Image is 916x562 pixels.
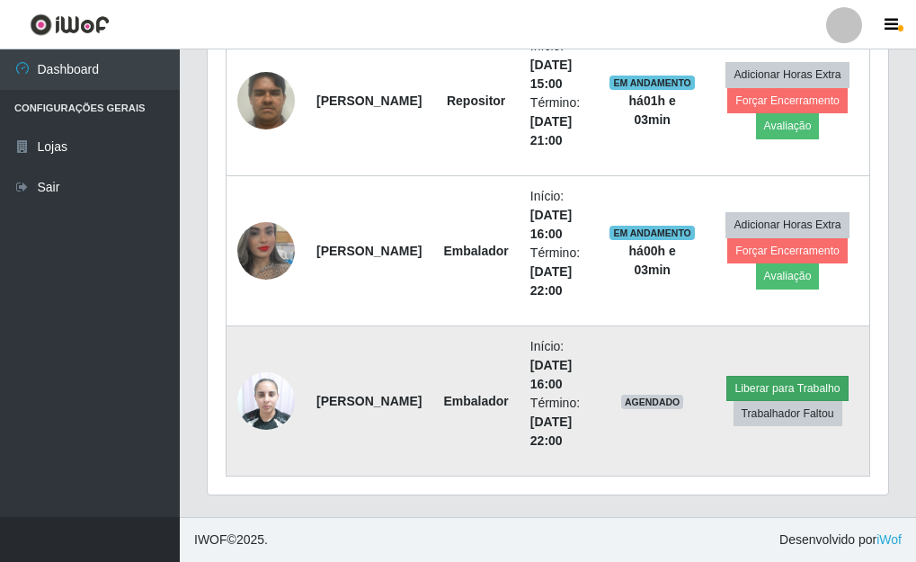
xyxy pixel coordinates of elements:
[443,244,508,258] strong: Embalador
[530,244,588,300] li: Término:
[727,88,848,113] button: Forçar Encerramento
[609,76,695,90] span: EM ANDAMENTO
[530,37,588,94] li: Início:
[756,263,820,289] button: Avaliação
[237,362,295,439] img: 1739994247557.jpeg
[779,531,902,549] span: Desenvolvido por
[447,94,505,108] strong: Repositor
[725,212,849,237] button: Adicionar Horas Extra
[530,94,588,150] li: Término:
[530,114,572,147] time: [DATE] 21:00
[443,394,508,408] strong: Embalador
[725,62,849,87] button: Adicionar Horas Extra
[530,187,588,244] li: Início:
[316,394,422,408] strong: [PERSON_NAME]
[530,208,572,241] time: [DATE] 16:00
[629,244,676,277] strong: há 00 h e 03 min
[876,532,902,547] a: iWof
[316,94,422,108] strong: [PERSON_NAME]
[530,394,588,450] li: Término:
[629,94,676,127] strong: há 01 h e 03 min
[194,532,227,547] span: IWOF
[194,531,268,549] span: © 2025 .
[756,113,820,138] button: Avaliação
[530,264,572,298] time: [DATE] 22:00
[237,200,295,302] img: 1653531676872.jpeg
[316,244,422,258] strong: [PERSON_NAME]
[237,62,295,138] img: 1752587880902.jpeg
[530,415,572,448] time: [DATE] 22:00
[621,395,684,409] span: AGENDADO
[726,376,848,401] button: Liberar para Trabalho
[30,13,110,36] img: CoreUI Logo
[530,337,588,394] li: Início:
[727,238,848,263] button: Forçar Encerramento
[609,226,695,240] span: EM ANDAMENTO
[530,58,572,91] time: [DATE] 15:00
[734,401,842,426] button: Trabalhador Faltou
[530,358,572,391] time: [DATE] 16:00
